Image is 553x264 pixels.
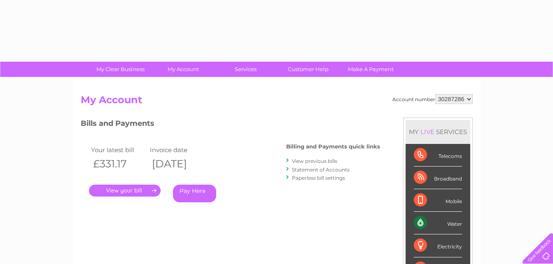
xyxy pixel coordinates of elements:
a: . [89,185,161,197]
a: My Clear Business [86,62,154,77]
a: Paperless bill settings [292,175,345,181]
div: Broadband [414,167,462,189]
td: Invoice date [148,144,207,155]
h3: Bills and Payments [81,118,380,132]
div: LIVE [419,128,436,136]
h2: My Account [81,94,473,110]
td: Your latest bill [89,144,148,155]
a: Statement of Accounts [292,167,350,173]
a: Make A Payment [337,62,405,77]
th: £331.17 [89,155,148,172]
a: Customer Help [274,62,342,77]
a: Services [212,62,280,77]
div: Account number [392,94,473,104]
div: Mobile [414,189,462,212]
div: Telecoms [414,144,462,167]
a: Pay Here [173,185,216,202]
th: [DATE] [148,155,207,172]
h4: Billing and Payments quick links [286,144,380,150]
a: My Account [149,62,217,77]
div: Electricity [414,234,462,257]
div: Water [414,212,462,234]
div: MY SERVICES [406,120,470,144]
a: View previous bills [292,158,337,164]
